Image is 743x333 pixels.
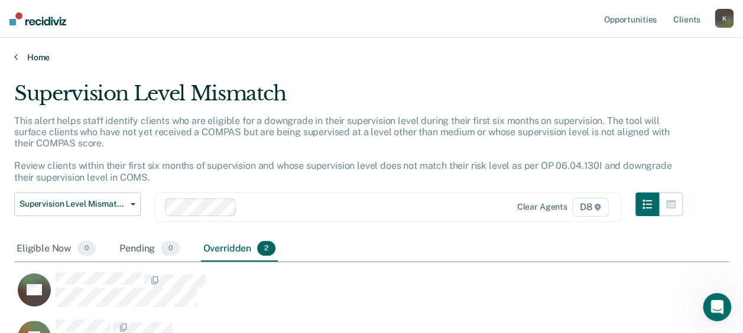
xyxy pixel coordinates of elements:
iframe: Intercom live chat [703,293,731,321]
div: Eligible Now0 [14,236,98,262]
img: Recidiviz [9,12,66,25]
span: 0 [161,241,179,256]
button: K [715,9,734,28]
span: 2 [257,241,275,256]
div: Overridden2 [201,236,278,262]
div: CaseloadOpportunityCell-0842237 [14,272,640,319]
span: 0 [77,241,96,256]
div: Pending0 [117,236,181,262]
span: D8 [572,198,609,217]
button: Supervision Level Mismatch [14,192,141,216]
a: Home [14,52,729,63]
div: Supervision Level Mismatch [14,81,683,115]
span: Supervision Level Mismatch [20,199,126,209]
div: Clear agents [517,202,567,212]
p: This alert helps staff identify clients who are eligible for a downgrade in their supervision lev... [14,115,671,183]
